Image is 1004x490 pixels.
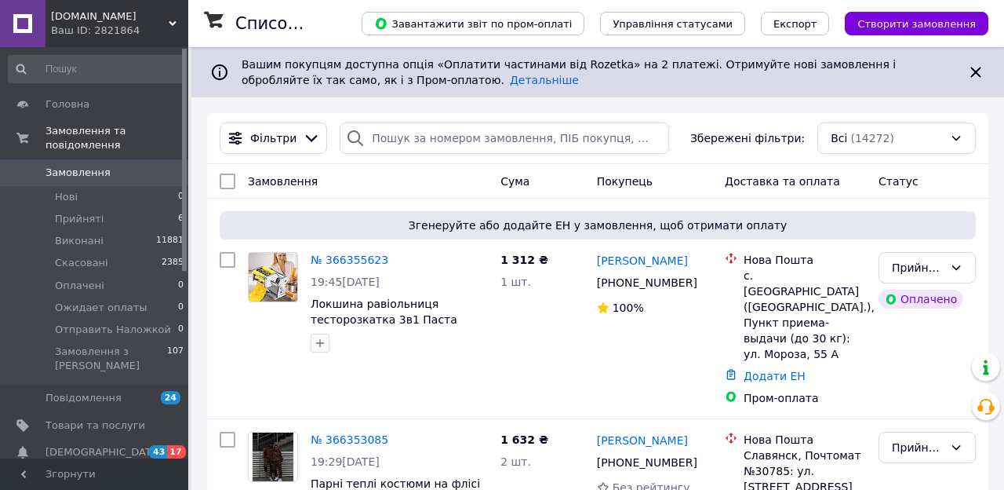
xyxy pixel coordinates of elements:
span: [PHONE_NUMBER] [597,276,697,289]
span: 0 [178,190,184,204]
span: 2 шт. [500,455,531,468]
a: Фото товару [248,432,298,482]
span: 43 [149,445,167,459]
span: 0 [178,301,184,315]
div: Нова Пошта [744,252,866,268]
span: Збережені фільтри: [690,130,805,146]
a: Локшина равіольниця тесторозкатка 3в1 Паста машина пельменниця Pasta Set [311,298,471,357]
a: № 366355623 [311,254,388,266]
span: 2385 [162,256,184,270]
span: Фільтри [250,130,296,146]
span: Експорт [773,18,817,30]
span: 19:29[DATE] [311,455,380,468]
input: Пошук [8,55,185,83]
a: [PERSON_NAME] [597,433,688,448]
span: Повідомлення [45,391,122,405]
span: 24 [161,391,180,404]
input: Пошук за номером замовлення, ПІБ покупця, номером телефону, Email, номером накладної [340,122,669,154]
img: Фото товару [249,253,297,302]
span: Всі [831,130,847,146]
span: 17 [167,445,185,459]
a: Детальніше [510,74,579,86]
span: Виконані [55,234,104,248]
button: Експорт [761,12,830,35]
div: Ваш ID: 2821864 [51,24,188,38]
span: Вашим покупцям доступна опція «Оплатити частинами від Rozetka» на 2 платежі. Отримуйте нові замов... [242,58,896,86]
span: [PHONE_NUMBER] [597,456,697,469]
a: [PERSON_NAME] [597,253,688,269]
span: Отправить Наложкой [55,323,171,337]
span: Покупець [597,175,653,188]
span: [DEMOGRAPHIC_DATA] [45,445,162,459]
span: 1 632 ₴ [500,433,548,446]
div: Пром-оплата [744,390,866,406]
span: Замовлення [248,175,318,188]
span: Завантажити звіт по пром-оплаті [374,16,572,31]
span: Нові [55,190,78,204]
span: (14272) [850,132,893,144]
button: Управління статусами [600,12,745,35]
div: с. [GEOGRAPHIC_DATA] ([GEOGRAPHIC_DATA].), Пункт приема-выдачи (до 30 кг): ул. Мороза, 55 А [744,268,866,362]
span: 100% [613,302,644,314]
span: Скасовані [55,256,108,270]
span: 107 [167,345,184,373]
span: 0 [178,279,184,293]
span: 6 [178,212,184,226]
span: Прийняті [55,212,104,226]
span: Замовлення та повідомлення [45,124,188,152]
div: Оплачено [878,290,963,309]
a: Фото товару [248,252,298,302]
button: Завантажити звіт по пром-оплаті [362,12,584,35]
span: Замовлення з [PERSON_NAME] [55,345,167,373]
span: 19:45[DATE] [311,276,380,288]
span: optbaza.in.ua [51,9,169,24]
span: Оплачені [55,279,104,293]
div: Прийнято [892,439,944,456]
span: 11881 [156,234,184,248]
span: Замовлення [45,166,111,180]
span: Згенеруйте або додайте ЕН у замовлення, щоб отримати оплату [226,218,969,233]
a: Створити замовлення [829,16,988,29]
span: Ожидает оплаты [55,301,147,315]
div: Нова Пошта [744,432,866,448]
a: № 366353085 [311,433,388,446]
span: 0 [178,323,184,337]
img: Фото товару [253,433,293,481]
a: Додати ЕН [744,370,806,382]
span: Товари та послуги [45,419,145,433]
h1: Список замовлень [235,14,395,33]
span: Управління статусами [613,18,733,30]
button: Створити замовлення [845,12,988,35]
div: Прийнято [892,259,944,276]
span: 1 шт. [500,276,531,288]
span: Створити замовлення [857,18,976,30]
span: Доставка та оплата [725,175,840,188]
span: Статус [878,175,919,188]
span: Головна [45,97,89,112]
span: 1 312 ₴ [500,254,548,266]
span: Cума [500,175,529,188]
